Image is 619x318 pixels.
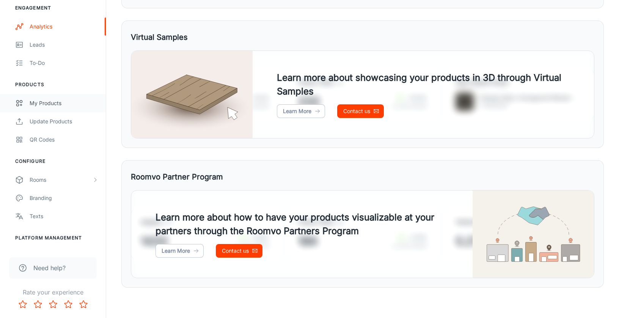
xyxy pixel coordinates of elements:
[30,117,98,126] div: Update Products
[30,41,98,49] div: Leads
[30,22,98,31] div: Analytics
[15,297,30,312] button: Rate 1 star
[131,171,223,183] h5: Roomvo Partner Program
[30,59,98,67] div: To-do
[277,104,325,118] a: Learn More
[61,297,76,312] button: Rate 4 star
[6,288,100,297] p: Rate your experience
[76,297,91,312] button: Rate 5 star
[30,297,46,312] button: Rate 2 star
[156,244,204,258] a: Learn More
[30,194,98,202] div: Branding
[131,31,188,43] h5: Virtual Samples
[216,244,262,258] a: Contact us
[30,135,98,144] div: QR Codes
[30,176,92,184] div: Rooms
[33,263,66,272] span: Need help?
[156,211,448,238] h4: Learn more about how to have your products visualizable at your partners through the Roomvo Partn...
[46,297,61,312] button: Rate 3 star
[337,104,384,118] a: Contact us
[30,99,98,107] div: My Products
[277,71,570,98] h4: Learn more about showcasing your products in 3D through Virtual Samples
[30,212,98,220] div: Texts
